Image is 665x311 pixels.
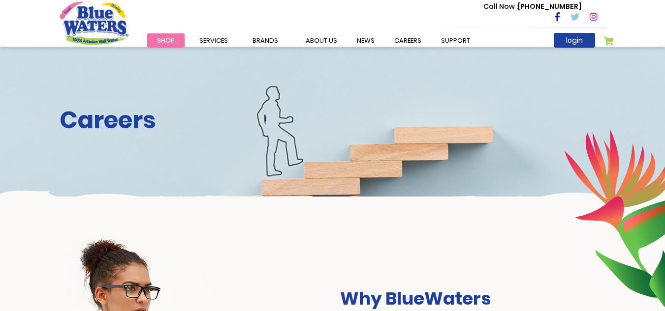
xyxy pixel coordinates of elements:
span: Call Now : [483,1,518,11]
h3: Why BlueWaters [340,288,606,309]
img: career-intro-leaves.png [564,129,665,307]
a: login [554,33,595,48]
a: News [347,33,384,48]
a: support [431,33,480,48]
a: store logo [60,1,128,45]
h2: Careers [60,106,606,135]
span: Brands [253,36,278,45]
a: about us [296,33,347,48]
p: [PHONE_NUMBER] [483,1,581,12]
span: Services [199,36,228,45]
a: careers [384,33,431,48]
span: Shop [157,36,175,45]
